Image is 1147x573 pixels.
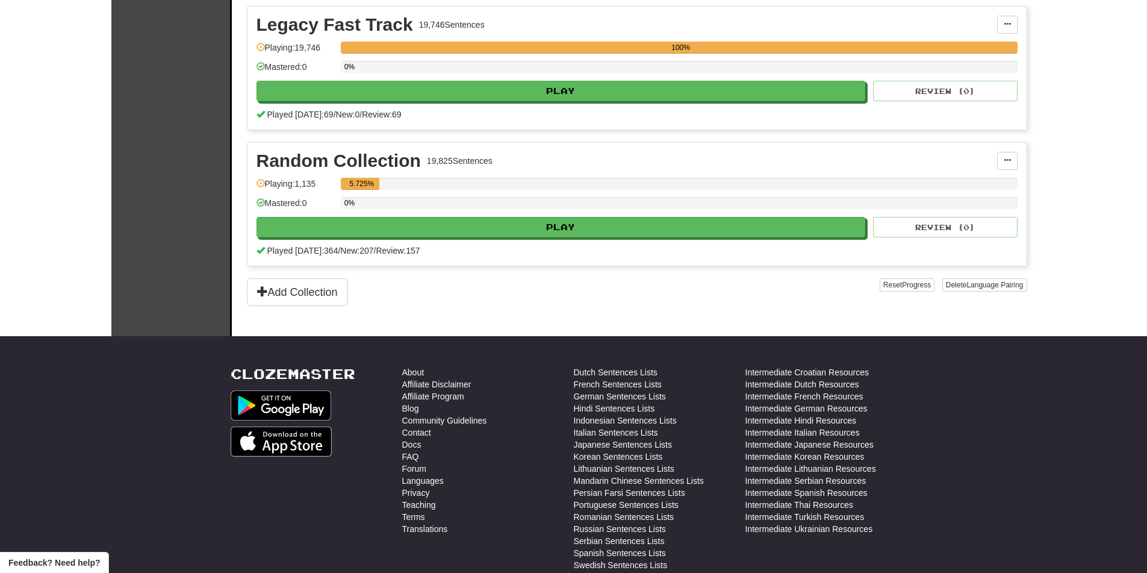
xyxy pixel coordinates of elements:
[267,246,338,255] span: Played [DATE]: 364
[231,390,332,421] img: Get it on Google Play
[574,451,663,463] a: Korean Sentences Lists
[574,535,665,547] a: Serbian Sentences Lists
[402,427,431,439] a: Contact
[8,557,100,569] span: Open feedback widget
[231,427,332,457] img: Get it on App Store
[402,511,425,523] a: Terms
[574,390,666,402] a: German Sentences Lists
[880,278,934,292] button: ResetProgress
[574,402,655,415] a: Hindi Sentences Lists
[745,390,863,402] a: Intermediate French Resources
[402,475,444,487] a: Languages
[902,281,931,289] span: Progress
[256,217,866,237] button: Play
[256,42,335,61] div: Playing: 19,746
[419,19,485,31] div: 19,746 Sentences
[745,415,856,427] a: Intermediate Hindi Resources
[574,378,662,390] a: French Sentences Lists
[402,439,421,451] a: Docs
[745,366,869,378] a: Intermediate Croatian Resources
[344,42,1018,54] div: 100%
[256,61,335,81] div: Mastered: 0
[359,110,362,119] span: /
[402,390,464,402] a: Affiliate Program
[745,427,860,439] a: Intermediate Italian Resources
[574,511,674,523] a: Romanian Sentences Lists
[336,110,360,119] span: New: 0
[574,439,672,451] a: Japanese Sentences Lists
[745,475,866,487] a: Intermediate Serbian Resources
[256,81,866,101] button: Play
[574,547,666,559] a: Spanish Sentences Lists
[745,402,868,415] a: Intermediate German Resources
[574,487,685,499] a: Persian Farsi Sentences Lists
[574,559,668,571] a: Swedish Sentences Lists
[745,523,873,535] a: Intermediate Ukrainian Resources
[574,463,674,475] a: Lithuanian Sentences Lists
[256,197,335,217] div: Mastered: 0
[574,523,666,535] a: Russian Sentences Lists
[344,178,379,190] div: 5.725%
[745,463,876,475] a: Intermediate Lithuanian Resources
[745,439,874,451] a: Intermediate Japanese Resources
[338,246,340,255] span: /
[942,278,1027,292] button: DeleteLanguage Pairing
[376,246,420,255] span: Review: 157
[574,475,704,487] a: Mandarin Chinese Sentences Lists
[256,16,413,34] div: Legacy Fast Track
[427,155,493,167] div: 19,825 Sentences
[402,402,419,415] a: Blog
[574,366,657,378] a: Dutch Sentences Lists
[362,110,401,119] span: Review: 69
[231,366,355,381] a: Clozemaster
[256,178,335,198] div: Playing: 1,135
[402,523,448,535] a: Translations
[402,451,419,463] a: FAQ
[745,487,868,499] a: Intermediate Spanish Resources
[256,152,421,170] div: Random Collection
[574,499,679,511] a: Portuguese Sentences Lists
[402,415,487,427] a: Community Guidelines
[402,463,426,475] a: Forum
[340,246,373,255] span: New: 207
[873,217,1018,237] button: Review (0)
[574,415,677,427] a: Indonesian Sentences Lists
[267,110,333,119] span: Played [DATE]: 69
[247,278,348,306] button: Add Collection
[402,499,436,511] a: Teaching
[873,81,1018,101] button: Review (0)
[402,487,430,499] a: Privacy
[334,110,336,119] span: /
[374,246,376,255] span: /
[745,499,854,511] a: Intermediate Thai Resources
[402,378,471,390] a: Affiliate Disclaimer
[966,281,1023,289] span: Language Pairing
[745,378,859,390] a: Intermediate Dutch Resources
[574,427,658,439] a: Italian Sentences Lists
[402,366,424,378] a: About
[745,451,865,463] a: Intermediate Korean Resources
[745,511,865,523] a: Intermediate Turkish Resources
